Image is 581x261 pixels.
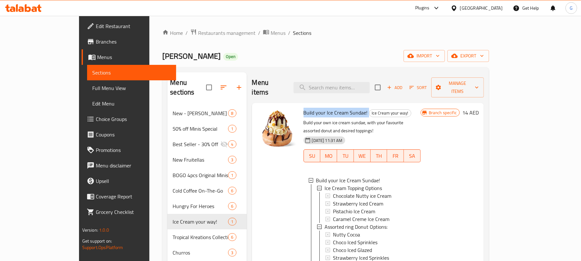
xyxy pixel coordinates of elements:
a: Branches [82,34,176,49]
input: search [294,82,370,93]
span: Menus [97,53,171,61]
span: TU [340,151,351,161]
div: Ice Cream your way! [173,218,228,226]
span: Build your Ice Cream Sundae! [316,176,380,184]
span: Open [223,54,238,59]
div: Open [223,53,238,61]
div: Best Seller - 30% Off4 [167,136,246,152]
span: Assorted ring Donut Options: [325,223,387,231]
svg: Inactive section [220,140,228,148]
div: items [228,140,236,148]
a: Support.OpsPlatform [82,243,123,252]
span: Promotions [96,146,171,154]
span: FR [390,151,401,161]
span: Caramel Creme Ice Cream [333,215,389,223]
span: [DATE] 11:31 AM [309,137,345,144]
li: / [258,29,260,37]
button: WE [354,149,371,162]
span: Chocolate Nutty ice Cream [333,192,391,200]
div: New Fruitellas3 [167,152,246,167]
a: Edit Menu [87,96,176,111]
li: / [185,29,188,37]
a: Coverage Report [82,189,176,204]
button: export [447,50,489,62]
button: FR [387,149,404,162]
button: TU [337,149,354,162]
p: Build your own ice cream sundae, with your favourite assorted donut and desired toppings! [304,119,421,135]
span: New - [PERSON_NAME] ([GEOGRAPHIC_DATA]) [173,109,228,117]
button: TH [371,149,387,162]
div: items [228,156,236,164]
span: Version: [82,226,98,234]
span: Ice Cream Topping Options [325,184,382,192]
span: Full Menu View [92,84,171,92]
div: items [228,249,236,256]
span: 6 [228,234,236,240]
div: 50% off Minis Special [173,125,228,133]
span: Grocery Checklist [96,208,171,216]
h2: Menu items [252,78,286,97]
div: items [228,125,236,133]
span: export [453,52,484,60]
span: Add [386,84,404,91]
span: Hungry For Heroes [173,202,228,210]
div: items [228,202,236,210]
h2: Menu sections [170,78,206,97]
div: Plugins [415,4,429,12]
span: SA [406,151,418,161]
span: Choco Iced Sprinkles [333,238,377,246]
span: Manage items [436,79,479,95]
a: Edit Restaurant [82,18,176,34]
button: Sort [408,83,429,93]
span: Strawberry Iced Cream [333,200,383,207]
span: SU [306,151,318,161]
a: Full Menu View [87,80,176,96]
div: Churros3 [167,245,246,260]
span: Select section [371,81,385,94]
span: G [570,5,573,12]
a: Menu disclaimer [82,158,176,173]
span: Menu disclaimer [96,162,171,169]
div: items [228,233,236,241]
a: Upsell [82,173,176,189]
a: Choice Groups [82,111,176,127]
span: Coverage Report [96,193,171,200]
span: New Fruitellas [173,156,228,164]
span: 3 [228,157,236,163]
h6: 14 AED [462,108,479,117]
span: Churros [173,249,228,256]
span: 6 [228,203,236,209]
div: BOGO 4pcs Original Minis1 [167,167,246,183]
div: items [228,218,236,226]
button: Add [385,83,405,93]
span: Sections [293,29,311,37]
span: 1.0.0 [99,226,109,234]
span: 3 [228,250,236,256]
a: Menus [263,29,285,37]
span: Pistachio Ice Cream [333,207,375,215]
span: Edit Menu [92,100,171,107]
span: 6 [228,188,236,194]
span: import [409,52,440,60]
div: items [228,109,236,117]
div: Ice Cream your way!1 [167,214,246,229]
span: 8 [228,110,236,116]
span: 4 [228,141,236,147]
span: [PERSON_NAME] [162,49,221,63]
span: Tropical Kreations Collection [173,233,228,241]
span: Branches [96,38,171,45]
img: Build your Ice Cream Sundae! [257,108,298,149]
button: Add section [231,80,247,95]
span: TH [373,151,385,161]
span: Best Seller - 30% Off [173,140,220,148]
span: 1 [228,172,236,178]
span: BOGO 4pcs Original Minis [173,171,228,179]
nav: breadcrumb [162,29,489,37]
a: Promotions [82,142,176,158]
span: MO [323,151,335,161]
span: WE [356,151,368,161]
